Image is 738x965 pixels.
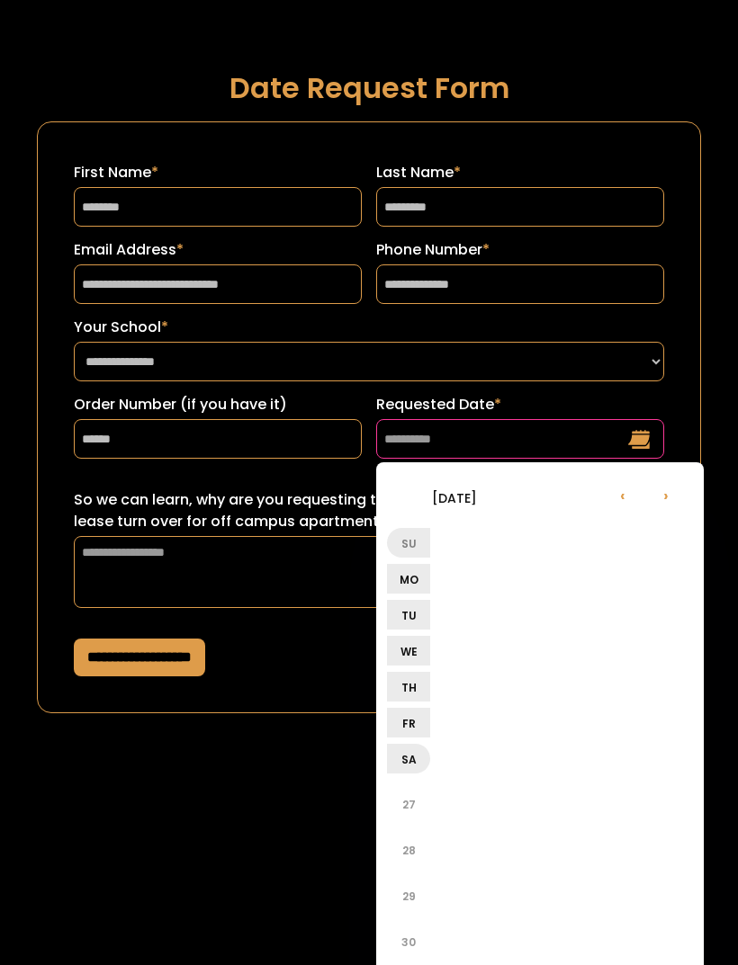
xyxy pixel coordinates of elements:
li: Th [387,672,430,701]
label: Email Address [74,239,362,261]
label: Order Number (if you have it) [74,394,362,415]
li: Mo [387,564,430,594]
label: Your School [74,317,664,338]
label: So we can learn, why are you requesting this date? (ex: sorority recruitment, lease turn over for... [74,489,664,532]
li: 28 [387,828,430,871]
h1: Date Request Form [37,72,701,103]
li: We [387,636,430,666]
li: Fr [387,708,430,737]
li: [DATE] [387,476,522,519]
li: Tu [387,600,430,630]
li: 30 [387,920,430,963]
li: 27 [387,782,430,826]
label: Last Name [376,162,664,183]
label: Requested Date [376,394,664,415]
li: 29 [387,874,430,917]
li: › [644,473,688,516]
li: ‹ [601,473,644,516]
label: First Name [74,162,362,183]
li: Su [387,528,430,558]
li: Sa [387,744,430,773]
label: Phone Number [376,239,664,261]
form: Request a Date Form [37,121,701,713]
